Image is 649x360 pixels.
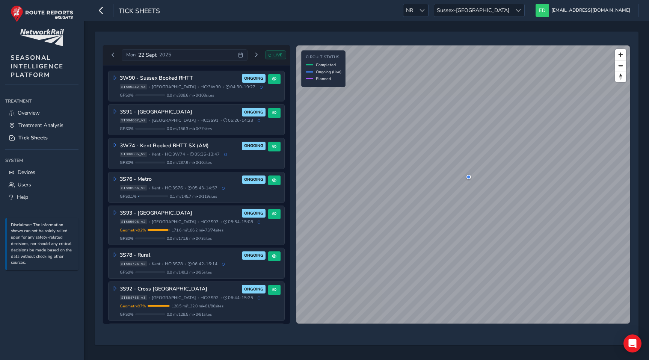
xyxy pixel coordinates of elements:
span: ONGOING [244,109,263,115]
span: ST881726_v2 [120,261,147,266]
span: • [149,220,150,224]
button: Zoom in [615,49,626,60]
span: HC: 3S91 [201,118,219,123]
span: [GEOGRAPHIC_DATA] [152,219,196,225]
span: • [149,118,150,123]
span: HC: 3S93 [201,219,219,225]
span: 0.0 mi / 149.3 mi • 0 / 95 sites [167,269,212,275]
span: Planned [316,76,331,82]
span: GPS 0 % [120,126,134,132]
span: HC: 3S76 [165,185,183,191]
div: System [5,155,78,166]
p: Disclaimer: The information shown can not be solely relied upon for any safety-related decisions,... [11,222,75,266]
span: GPS 0 % [120,236,134,241]
span: 171.6 mi / 186.2 mi • 73 / 74 sites [172,227,223,233]
span: 06:44 - 15:25 [223,295,253,301]
span: 05:36 - 13:47 [190,151,220,157]
span: Sussex-[GEOGRAPHIC_DATA] [434,4,512,17]
span: Tick Sheets [119,6,160,17]
div: Open Intercom Messenger [623,334,641,352]
span: • [187,152,189,156]
span: • [220,220,222,224]
span: Help [17,194,28,201]
span: ST883685_v2 [120,152,147,157]
button: Reset bearing to north [615,71,626,82]
span: ONGOING [244,210,263,216]
span: GPS 0.1 % [120,194,137,199]
span: HC: 3W90 [201,84,221,90]
span: 0.0 mi / 156.3 mi • 0 / 77 sites [167,126,212,132]
span: Kent [152,151,160,157]
img: customer logo [20,29,64,46]
span: ST885242_v3 [120,84,147,89]
span: 06:42 - 16:14 [188,261,217,267]
span: NR [403,4,416,17]
span: • [149,85,150,89]
span: Geometry 92 % [120,227,146,233]
span: • [185,186,186,190]
span: Tick Sheets [18,134,48,141]
span: • [149,262,150,266]
span: GPS 0 % [120,92,134,98]
span: 22 Sept [138,51,157,59]
h3: 3S91 - [GEOGRAPHIC_DATA] [120,109,240,115]
a: Overview [5,107,78,119]
img: rr logo [11,5,73,22]
span: • [162,186,163,190]
span: 0.1 mi / 145.7 mi • 0 / 119 sites [170,194,217,199]
span: 05:43 - 14:57 [188,185,217,191]
span: [EMAIL_ADDRESS][DOMAIN_NAME] [551,4,630,17]
a: Treatment Analysis [5,119,78,132]
button: Zoom out [615,60,626,71]
span: Geometry 97 % [120,303,146,309]
h3: 3S92 - Cross [GEOGRAPHIC_DATA] [120,286,240,292]
span: 0.0 mi / 237.9 mi • 0 / 10 sites [167,160,212,165]
span: • [198,85,199,89]
span: 04:30 - 19:27 [226,84,255,90]
span: • [220,296,222,300]
span: • [198,220,199,224]
canvas: Map [296,45,630,324]
img: diamond-layout [536,4,549,17]
span: 0.0 mi / 308.6 mi • 0 / 108 sites [167,92,214,98]
a: Help [5,191,78,203]
span: ST885096_v2 [120,219,147,224]
span: Users [18,181,31,188]
span: • [162,152,163,156]
span: • [185,262,186,266]
span: ONGOING [244,177,263,183]
span: ONGOING [244,76,263,82]
span: ONGOING [244,143,263,149]
a: Devices [5,166,78,178]
span: 2025 [159,51,171,58]
span: ST884755_v3 [120,295,147,300]
span: ST880956_v2 [120,185,147,191]
span: 05:54 - 15:08 [223,219,253,225]
h3: 3W74 - Kent Booked RHTT SX (AM) [120,143,240,149]
span: Kent [152,185,160,191]
span: Ongoing (Live) [316,69,341,75]
span: Kent [152,261,160,267]
span: 05:26 - 14:23 [223,118,253,123]
span: GPS 0 % [120,312,134,317]
span: ST884607_v2 [120,118,147,123]
span: 0.0 mi / 128.5 mi • 0 / 81 sites [167,312,212,317]
span: • [198,118,199,123]
h3: 3S76 - Metro [120,176,240,183]
h3: 3S93 - [GEOGRAPHIC_DATA] [120,210,240,216]
span: • [149,152,150,156]
span: GPS 0 % [120,160,134,165]
h4: Circuit Status [306,55,341,60]
span: • [162,262,163,266]
button: Next day [250,50,263,60]
h3: 3S78 - Rural [120,252,240,259]
button: Previous day [107,50,119,60]
span: • [149,186,150,190]
span: 128.5 mi / 132.0 mi • 81 / 86 sites [172,303,223,309]
span: ONGOING [244,286,263,292]
span: [GEOGRAPHIC_DATA] [152,84,196,90]
span: • [223,85,224,89]
span: HC: 3S78 [165,261,183,267]
span: SEASONAL INTELLIGENCE PLATFORM [11,53,63,79]
h3: 3W90 - Sussex Booked RHTT [120,75,240,82]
